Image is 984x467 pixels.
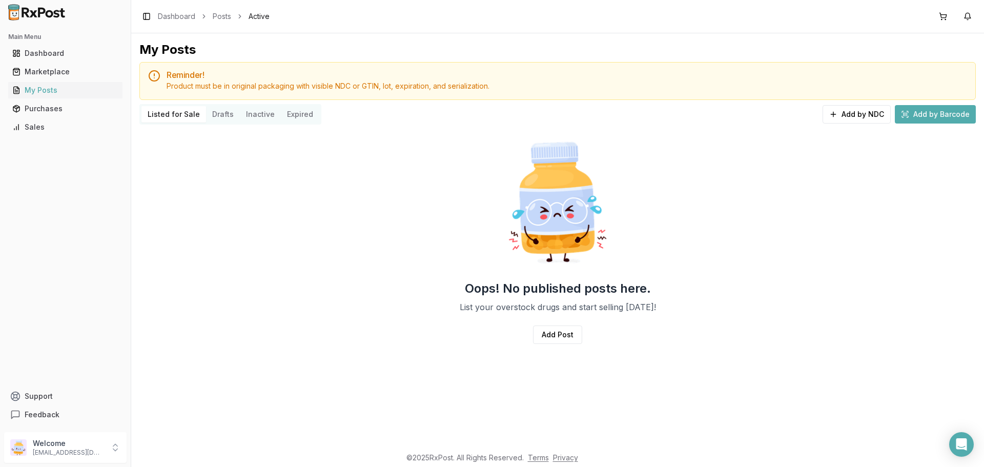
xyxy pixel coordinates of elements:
[4,387,127,405] button: Support
[33,449,104,457] p: [EMAIL_ADDRESS][DOMAIN_NAME]
[528,453,549,462] a: Terms
[4,100,127,117] button: Purchases
[8,33,122,41] h2: Main Menu
[12,67,118,77] div: Marketplace
[8,44,122,63] a: Dashboard
[4,119,127,135] button: Sales
[460,301,656,313] p: List your overstock drugs and start selling [DATE]!
[281,106,319,123] button: Expired
[4,4,70,21] img: RxPost Logo
[4,64,127,80] button: Marketplace
[895,105,976,124] button: Add by Barcode
[8,99,122,118] a: Purchases
[25,410,59,420] span: Feedback
[12,104,118,114] div: Purchases
[533,326,582,344] a: Add Post
[10,439,27,456] img: User avatar
[206,106,240,123] button: Drafts
[12,48,118,58] div: Dashboard
[139,42,196,58] div: My Posts
[158,11,195,22] a: Dashboard
[553,453,578,462] a: Privacy
[4,82,127,98] button: My Posts
[158,11,270,22] nav: breadcrumb
[12,85,118,95] div: My Posts
[249,11,270,22] span: Active
[465,280,651,297] h2: Oops! No published posts here.
[4,405,127,424] button: Feedback
[949,432,974,457] div: Open Intercom Messenger
[12,122,118,132] div: Sales
[8,81,122,99] a: My Posts
[167,71,967,79] h5: Reminder!
[240,106,281,123] button: Inactive
[213,11,231,22] a: Posts
[8,118,122,136] a: Sales
[4,45,127,62] button: Dashboard
[33,438,104,449] p: Welcome
[492,137,623,268] img: Sad Pill Bottle
[823,105,891,124] button: Add by NDC
[167,81,967,91] div: Product must be in original packaging with visible NDC or GTIN, lot, expiration, and serialization.
[141,106,206,123] button: Listed for Sale
[8,63,122,81] a: Marketplace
